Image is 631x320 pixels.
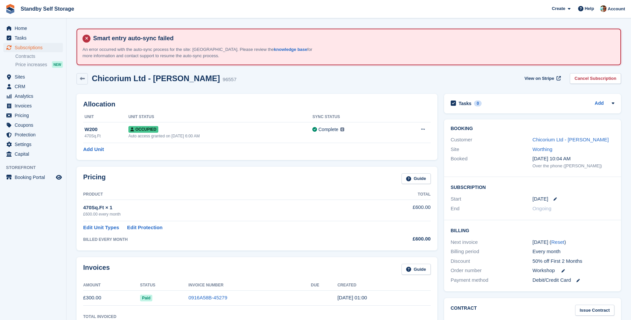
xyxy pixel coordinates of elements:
h2: Invoices [83,264,110,275]
h2: Booking [451,126,614,131]
a: Worthing [533,146,552,152]
span: Home [15,24,55,33]
span: Paid [140,295,152,301]
div: Customer [451,136,533,144]
th: Sync Status [312,112,394,122]
span: Occupied [128,126,158,133]
th: Product [83,189,366,200]
a: Add Unit [83,146,104,153]
div: W200 [84,126,128,133]
span: Booking Portal [15,173,55,182]
span: Sites [15,72,55,81]
div: Debit/Credit Card [533,276,614,284]
th: Status [140,280,189,291]
a: Preview store [55,173,63,181]
a: Add [595,100,604,107]
span: CRM [15,82,55,91]
a: Chicorium Ltd - [PERSON_NAME] [533,137,609,142]
img: stora-icon-8386f47178a22dfd0bd8f6a31ec36ba5ce8667c1dd55bd0f319d3a0aa187defe.svg [5,4,15,14]
span: Workshop [533,267,555,274]
h2: Tasks [459,100,472,106]
span: Analytics [15,91,55,101]
img: icon-info-grey-7440780725fd019a000dd9b08b2336e03edf1995a4989e88bcd33f0948082b44.svg [340,127,344,131]
a: Reset [551,239,564,245]
th: Total [366,189,430,200]
div: Order number [451,267,533,274]
th: Due [311,280,338,291]
div: Total Invoiced [83,314,116,320]
time: 2025-08-05 00:00:00 UTC [533,195,548,203]
a: menu [3,101,63,110]
div: 470Sq.Ft [84,133,128,139]
div: Billing period [451,248,533,255]
th: Created [337,280,430,291]
a: Guide [401,264,431,275]
div: NEW [52,61,63,68]
a: Cancel Subscription [570,73,621,84]
a: menu [3,173,63,182]
a: menu [3,82,63,91]
p: An error occurred with the auto-sync process for the site: [GEOGRAPHIC_DATA]. Please review the f... [82,46,315,59]
a: menu [3,140,63,149]
span: Coupons [15,120,55,130]
div: Every month [533,248,614,255]
span: Settings [15,140,55,149]
h2: Pricing [83,173,106,184]
a: menu [3,111,63,120]
div: End [451,205,533,213]
a: Edit Unit Types [83,224,119,232]
img: Michael Walker [600,5,607,12]
div: Booked [451,155,533,169]
span: Ongoing [533,206,552,211]
h2: Chicorium Ltd - [PERSON_NAME] [92,74,220,83]
span: Tasks [15,33,55,43]
div: Payment method [451,276,533,284]
h4: Smart entry auto-sync failed [90,35,615,42]
a: menu [3,33,63,43]
span: Help [585,5,594,12]
th: Invoice Number [189,280,311,291]
a: menu [3,24,63,33]
a: Contracts [15,53,63,60]
a: Edit Protection [127,224,163,232]
div: 96557 [223,76,237,83]
a: menu [3,130,63,139]
a: Standby Self Storage [18,3,77,14]
div: 470Sq.Ft × 1 [83,204,366,212]
div: Next invoice [451,239,533,246]
div: £600.00 every month [83,211,366,217]
span: Price increases [15,62,47,68]
div: [DATE] ( ) [533,239,614,246]
td: £300.00 [83,290,140,305]
span: Invoices [15,101,55,110]
a: menu [3,43,63,52]
h2: Billing [451,227,614,234]
a: 0916A58B-45279 [189,295,228,300]
span: Account [608,6,625,12]
a: menu [3,149,63,159]
div: £600.00 [366,235,430,243]
div: 0 [474,100,482,106]
h2: Subscription [451,184,614,190]
span: Capital [15,149,55,159]
div: Site [451,146,533,153]
div: BILLED EVERY MONTH [83,237,366,242]
span: Protection [15,130,55,139]
div: 50% off First 2 Months [533,257,614,265]
h2: Contract [451,305,477,316]
a: menu [3,120,63,130]
div: [DATE] 10:04 AM [533,155,614,163]
h2: Allocation [83,100,431,108]
span: Storefront [6,164,66,171]
a: View on Stripe [522,73,562,84]
a: knowledge base [274,47,307,52]
div: Over the phone ([PERSON_NAME]) [533,163,614,169]
th: Unit Status [128,112,312,122]
a: menu [3,72,63,81]
span: Create [552,5,565,12]
span: Subscriptions [15,43,55,52]
span: Pricing [15,111,55,120]
th: Unit [83,112,128,122]
a: menu [3,91,63,101]
td: £600.00 [366,200,430,221]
